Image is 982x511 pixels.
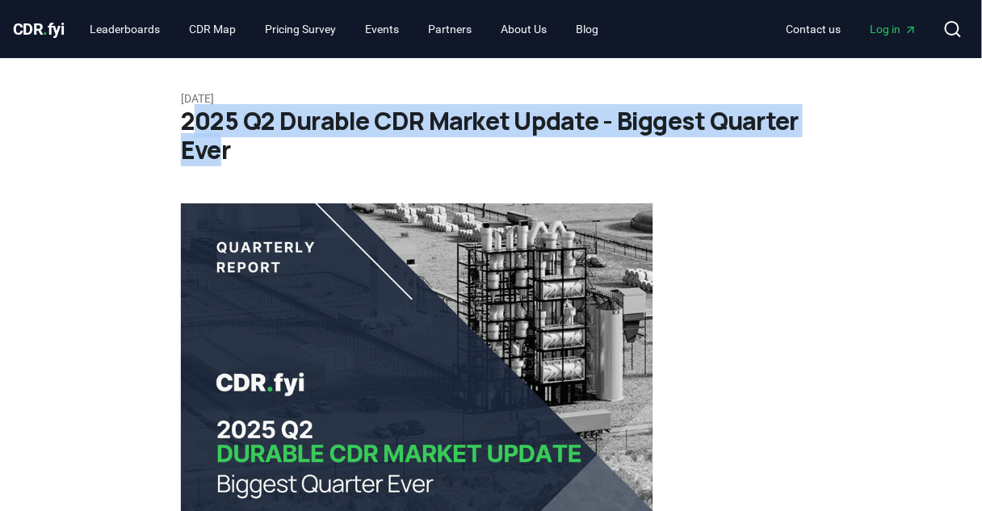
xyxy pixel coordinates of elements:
[416,15,485,44] a: Partners
[181,107,801,165] h1: 2025 Q2 Durable CDR Market Update - Biggest Quarter Ever
[78,15,612,44] nav: Main
[177,15,250,44] a: CDR Map
[78,15,174,44] a: Leaderboards
[13,19,65,39] span: CDR fyi
[253,15,350,44] a: Pricing Survey
[181,90,801,107] p: [DATE]
[564,15,612,44] a: Blog
[774,15,854,44] a: Contact us
[858,15,930,44] a: Log in
[871,21,917,37] span: Log in
[13,18,65,40] a: CDR.fyi
[489,15,560,44] a: About Us
[774,15,930,44] nav: Main
[44,19,48,39] span: .
[353,15,413,44] a: Events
